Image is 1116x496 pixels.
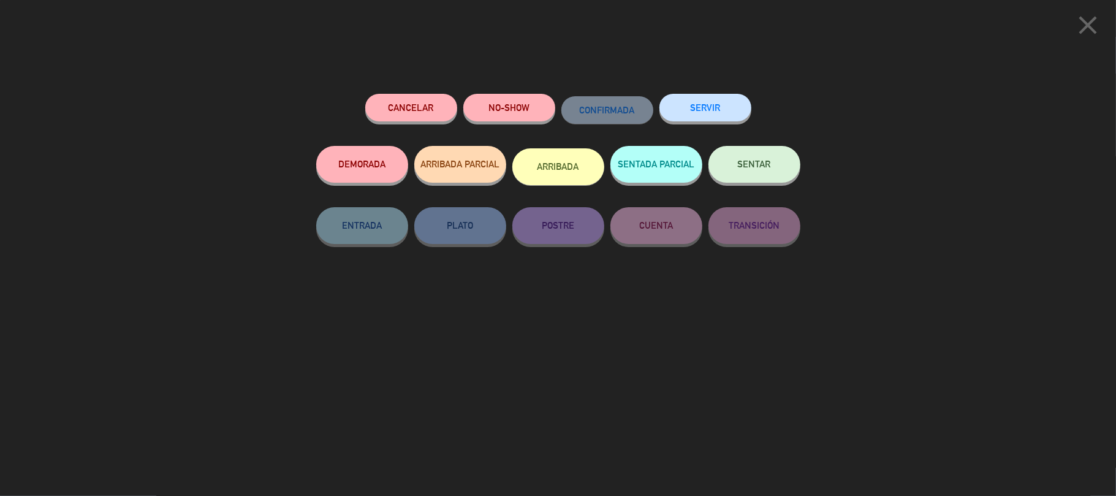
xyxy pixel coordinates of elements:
[561,96,653,124] button: CONFIRMADA
[708,207,800,244] button: TRANSICIÓN
[512,207,604,244] button: POSTRE
[580,105,635,115] span: CONFIRMADA
[463,94,555,121] button: NO-SHOW
[708,146,800,183] button: SENTAR
[414,207,506,244] button: PLATO
[316,146,408,183] button: DEMORADA
[414,146,506,183] button: ARRIBADA PARCIAL
[738,159,771,169] span: SENTAR
[1072,10,1103,40] i: close
[420,159,499,169] span: ARRIBADA PARCIAL
[1069,9,1107,45] button: close
[659,94,751,121] button: SERVIR
[316,207,408,244] button: ENTRADA
[365,94,457,121] button: Cancelar
[610,207,702,244] button: CUENTA
[610,146,702,183] button: SENTADA PARCIAL
[512,148,604,185] button: ARRIBADA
